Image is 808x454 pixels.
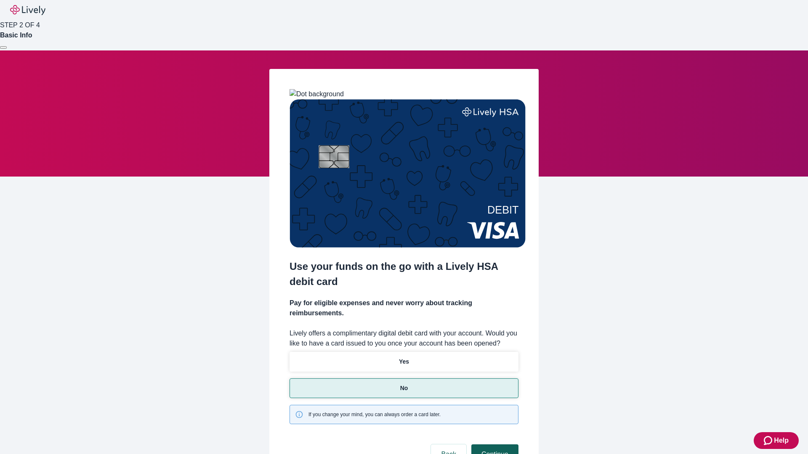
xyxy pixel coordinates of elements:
h2: Use your funds on the go with a Lively HSA debit card [290,259,518,289]
button: No [290,378,518,398]
button: Yes [290,352,518,372]
label: Lively offers a complimentary digital debit card with your account. Would you like to have a card... [290,328,518,348]
span: If you change your mind, you can always order a card later. [308,411,441,418]
svg: Zendesk support icon [764,436,774,446]
img: Dot background [290,89,344,99]
img: Lively [10,5,45,15]
button: Zendesk support iconHelp [754,432,799,449]
h4: Pay for eligible expenses and never worry about tracking reimbursements. [290,298,518,318]
p: No [400,384,408,393]
span: Help [774,436,789,446]
p: Yes [399,357,409,366]
img: Debit card [290,99,526,248]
